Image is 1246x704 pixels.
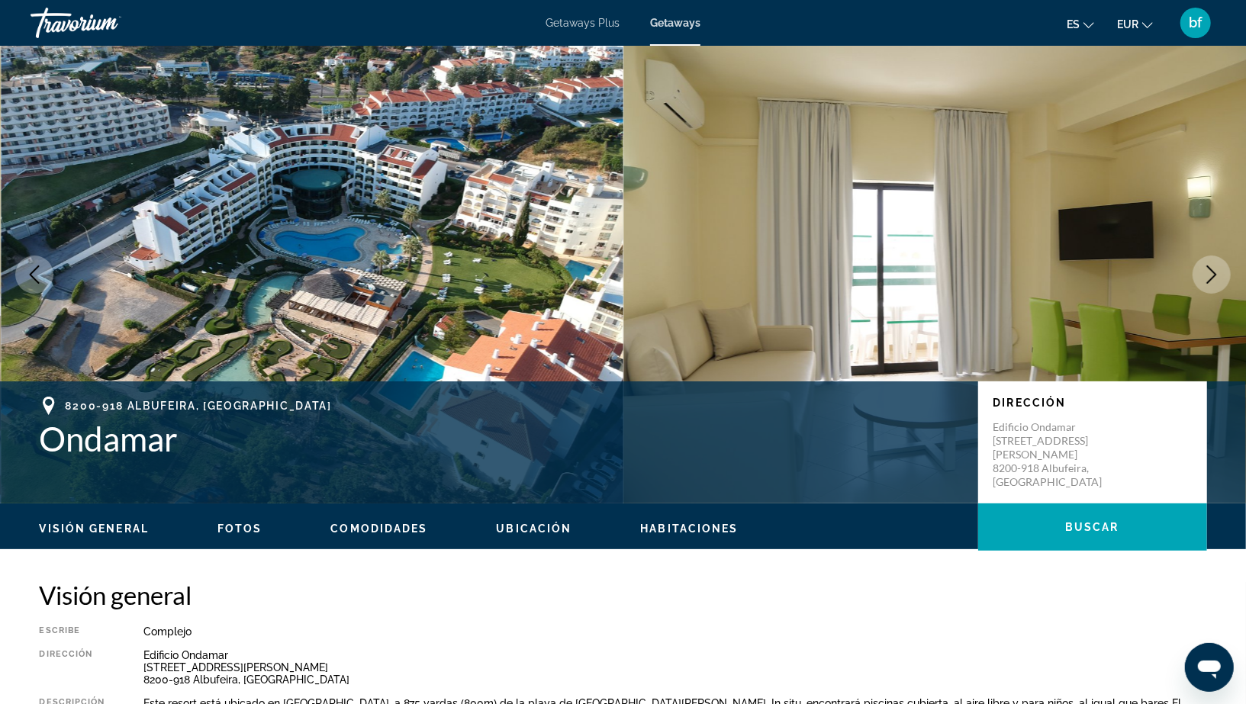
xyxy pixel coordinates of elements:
button: Buscar [978,503,1207,551]
button: Change currency [1117,13,1153,35]
iframe: Botón para iniciar la ventana de mensajería [1185,643,1234,692]
span: Buscar [1065,521,1119,533]
h2: Visión general [40,580,1207,610]
button: Previous image [15,256,53,294]
button: Ubicación [497,522,572,535]
p: Dirección [993,397,1192,409]
h1: Ondamar [40,419,963,458]
button: Fotos [217,522,262,535]
span: EUR [1117,18,1138,31]
a: Getaways [650,17,700,29]
span: bf [1190,15,1203,31]
div: Escribe [40,625,105,638]
a: Travorium [31,3,183,43]
button: Change language [1067,13,1094,35]
div: Dirección [40,649,105,686]
p: Edificio Ondamar [STREET_ADDRESS][PERSON_NAME] 8200-918 Albufeira, [GEOGRAPHIC_DATA] [993,420,1116,489]
button: User Menu [1176,7,1215,39]
span: Fotos [217,522,262,535]
span: es [1067,18,1080,31]
button: Habitaciones [640,522,738,535]
button: Next image [1193,256,1231,294]
button: Comodidades [330,522,427,535]
span: Habitaciones [640,522,738,535]
span: Comodidades [330,522,427,535]
div: Complejo [143,625,1207,638]
div: Edificio Ondamar [STREET_ADDRESS][PERSON_NAME] 8200-918 Albufeira, [GEOGRAPHIC_DATA] [143,649,1207,686]
span: 8200-918 Albufeira, [GEOGRAPHIC_DATA] [66,400,332,412]
span: Visión general [40,522,149,535]
span: Ubicación [497,522,572,535]
button: Visión general [40,522,149,535]
a: Getaways Plus [546,17,620,29]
